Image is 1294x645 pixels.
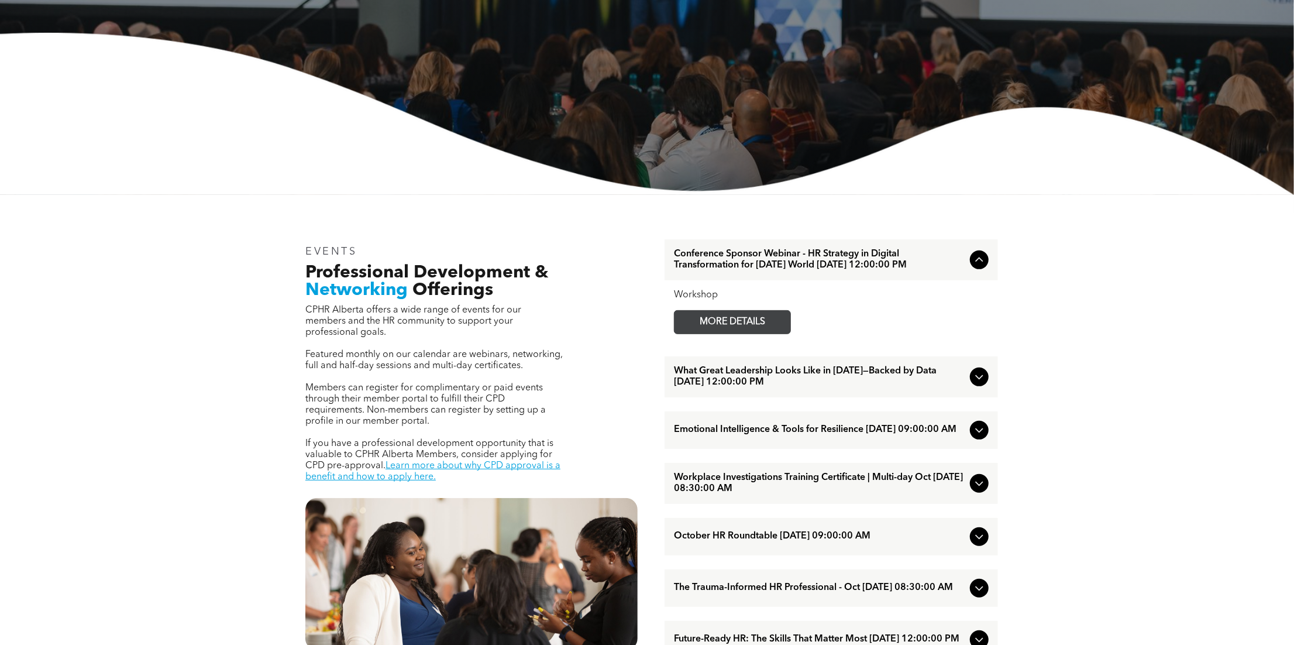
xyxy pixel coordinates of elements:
span: October HR Roundtable [DATE] 09:00:00 AM [674,531,965,542]
span: Conference Sponsor Webinar - HR Strategy in Digital Transformation for [DATE] World [DATE] 12:00:... [674,249,965,271]
span: Members can register for complimentary or paid events through their member portal to fulfill thei... [305,383,546,426]
span: Featured monthly on our calendar are webinars, networking, full and half-day sessions and multi-d... [305,350,563,370]
span: Workplace Investigations Training Certificate | Multi-day Oct [DATE] 08:30:00 AM [674,472,965,495]
span: Emotional Intelligence & Tools for Resilience [DATE] 09:00:00 AM [674,424,965,435]
span: Professional Development & [305,264,548,282]
span: If you have a professional development opportunity that is valuable to CPHR Alberta Members, cons... [305,439,553,471]
span: Future-Ready HR: The Skills That Matter Most [DATE] 12:00:00 PM [674,634,965,645]
span: What Great Leadership Looks Like in [DATE]—Backed by Data [DATE] 12:00:00 PM [674,366,965,388]
span: Networking [305,282,408,299]
span: MORE DETAILS [686,311,779,334]
span: CPHR Alberta offers a wide range of events for our members and the HR community to support your p... [305,306,521,337]
div: Workshop [674,290,989,301]
span: Offerings [412,282,493,299]
span: The Trauma-Informed HR Professional - Oct [DATE] 08:30:00 AM [674,582,965,593]
span: EVENTS [305,246,357,257]
a: Learn more about why CPD approval is a benefit and how to apply here. [305,461,560,482]
a: MORE DETAILS [674,310,791,334]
